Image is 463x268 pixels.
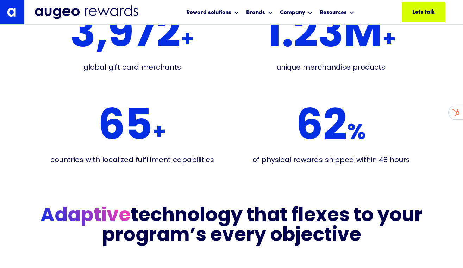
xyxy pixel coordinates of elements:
div: Reward solutions [184,3,241,21]
div: Resources [318,3,356,21]
span: 62 [296,107,347,149]
span: % [347,123,366,144]
span: 65 [98,107,152,149]
span: + [181,30,194,52]
span: Adaptive [40,207,131,226]
div: Company [278,3,314,21]
span: M [344,15,382,57]
div: of physical rewards shipped within 48 hours [252,155,410,165]
div: Brands [244,3,275,21]
span: 1. [266,15,294,57]
span: + [152,123,166,144]
div: Company [280,8,305,17]
span: 23 [294,15,344,57]
span: + [382,30,396,52]
span: 3,972 [70,15,181,57]
a: Lets talk [402,2,445,22]
div: unique merchandise products [277,62,385,72]
div: global gift card merchants [83,62,181,72]
div: Reward solutions [186,8,231,17]
div: Resources [320,8,347,17]
div: countries with localized fulfillment capabilities [50,155,214,165]
h3: technology that flexes to your program’s every objective [28,207,435,246]
div: Brands [246,8,265,17]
